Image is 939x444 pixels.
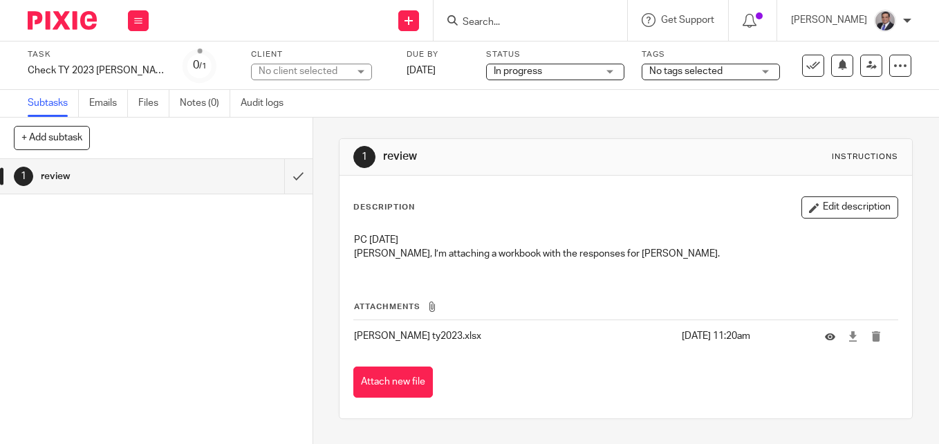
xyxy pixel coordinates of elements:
[251,49,389,60] label: Client
[354,329,674,343] p: [PERSON_NAME] ty2023.xlsx
[354,303,420,311] span: Attachments
[461,17,586,29] input: Search
[661,15,714,25] span: Get Support
[28,11,97,30] img: Pixie
[642,49,780,60] label: Tags
[649,66,723,76] span: No tags selected
[353,367,433,398] button: Attach new file
[14,167,33,186] div: 1
[354,247,898,261] p: [PERSON_NAME], I’m attaching a workbook with the responses for [PERSON_NAME].
[353,202,415,213] p: Description
[180,90,230,117] a: Notes (0)
[28,49,166,60] label: Task
[241,90,294,117] a: Audit logs
[791,13,867,27] p: [PERSON_NAME]
[407,49,469,60] label: Due by
[138,90,169,117] a: Files
[486,49,624,60] label: Status
[259,64,348,78] div: No client selected
[832,151,898,163] div: Instructions
[874,10,896,32] img: thumbnail_IMG_0720.jpg
[193,57,207,73] div: 0
[801,196,898,219] button: Edit description
[494,66,542,76] span: In progress
[848,329,858,343] a: Download
[41,166,194,187] h1: review
[682,329,804,343] p: [DATE] 11:20am
[28,90,79,117] a: Subtasks
[407,66,436,75] span: [DATE]
[28,64,166,77] div: Check TY 2023 [PERSON_NAME]
[199,62,207,70] small: /1
[89,90,128,117] a: Emails
[354,233,898,247] p: PC [DATE]
[353,146,375,168] div: 1
[383,149,656,164] h1: review
[28,64,166,77] div: Check TY 2023 Nick Scurfield
[14,126,90,149] button: + Add subtask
